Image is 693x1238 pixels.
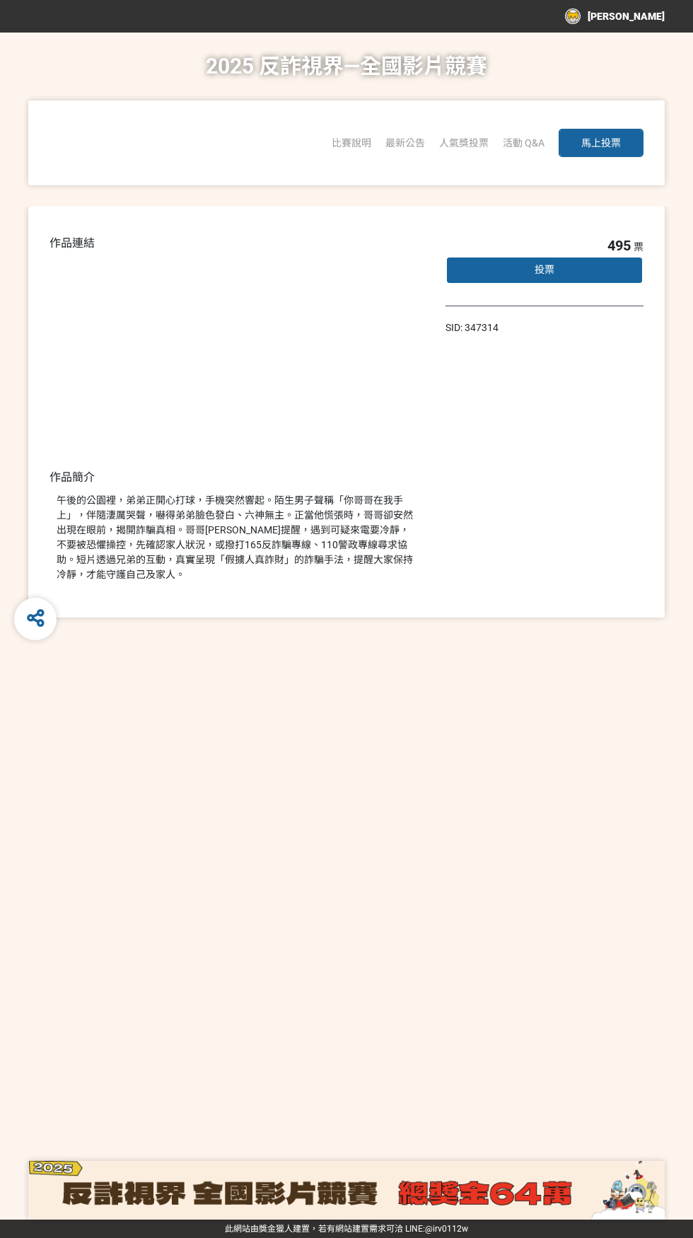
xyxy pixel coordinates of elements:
iframe: IFrame Embed [520,320,590,335]
span: 495 [607,237,631,254]
span: 票 [634,241,643,253]
span: 人氣獎投票 [439,137,489,149]
span: 馬上投票 [581,137,621,149]
span: 作品簡介 [49,470,95,484]
h1: 2025 反詐視界—全國影片競賽 [206,33,487,100]
img: d5dd58f8-aeb6-44fd-a984-c6eabd100919.png [28,1161,665,1220]
a: 活動 Q&A [503,137,544,149]
span: 投票 [535,264,554,275]
span: 可洽 LINE: [225,1224,468,1234]
a: @irv0112w [425,1224,468,1234]
a: 最新公告 [385,137,425,149]
div: 午後的公園裡，弟弟正開心打球，手機突然響起。陌生男子聲稱「你哥哥在我手上」，伴隨淒厲哭聲，嚇得弟弟臉色發白、六神無主。正當他慌張時，哥哥卻安然出現在眼前，揭開詐騙真相。哥哥[PERSON_NAM... [57,493,417,582]
a: 此網站由獎金獵人建置，若有網站建置需求 [225,1224,386,1234]
button: 馬上投票 [559,129,643,157]
span: 作品連結 [49,236,95,250]
a: 比賽說明 [332,137,371,149]
span: SID: 347314 [445,322,499,333]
